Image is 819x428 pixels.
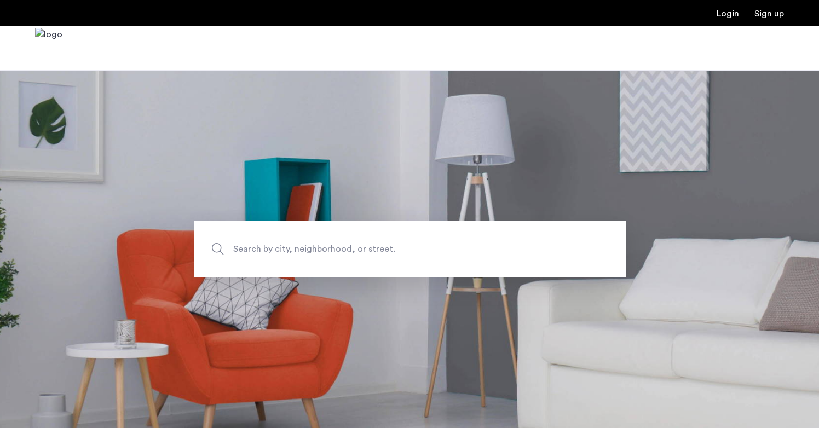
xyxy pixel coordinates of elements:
a: Cazamio Logo [35,28,62,69]
a: Registration [754,9,784,18]
a: Login [717,9,739,18]
span: Search by city, neighborhood, or street. [233,242,535,257]
img: logo [35,28,62,69]
input: Apartment Search [194,221,626,277]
